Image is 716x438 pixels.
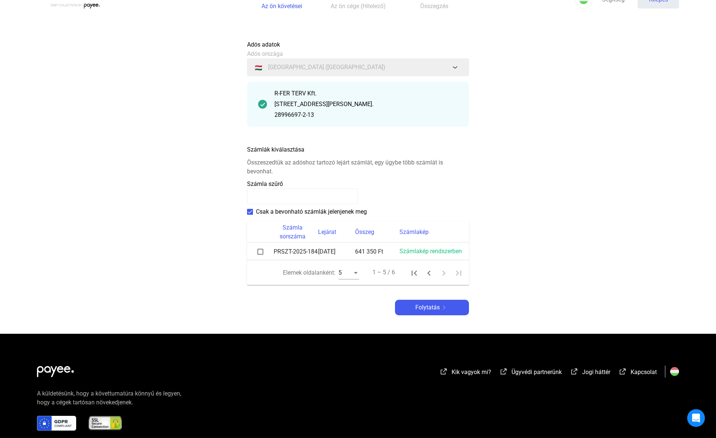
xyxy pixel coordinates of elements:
font: Az ön követései [261,3,302,10]
font: Adós országa [247,50,283,57]
font: Adós adatok [247,41,280,48]
font: 5 [338,269,342,276]
div: Lejárat [318,228,355,237]
font: R-FER TERV Kft. [274,90,317,97]
button: Utolsó oldal [451,265,466,280]
button: Következő oldal [436,265,451,280]
img: külső-link-fehér [439,368,448,375]
img: jobbra nyíl-fehér [440,306,449,309]
a: külső-link-fehérKapcsolat [618,370,657,377]
div: Számlakép [399,228,460,237]
font: Számla sorszáma [280,224,305,240]
img: HU.svg [670,367,679,376]
font: Ügyvédi partnerünk [511,369,562,376]
button: Első oldal [407,265,422,280]
font: A küldetésünk, hogy a követturnatúra könnyű és legyen, hogy a cégek tartósan növekedjenek. [37,390,181,406]
img: külső-link-fehér [618,368,627,375]
font: PRSZT-2025-184 [274,248,318,255]
font: Számla szűrő [247,180,283,187]
button: Folytatásjobbra nyíl-fehér [395,300,469,315]
img: külső-link-fehér [499,368,508,375]
font: Lejárat [318,228,336,235]
font: Összeg [355,228,374,235]
a: Számlakép rendszerben [399,248,462,254]
font: Számlakép [399,228,429,235]
mat-select: Elemek oldalanként: [338,268,359,277]
font: [GEOGRAPHIC_DATA] ([GEOGRAPHIC_DATA]) [268,64,385,71]
font: Számlakép rendszerben [399,248,462,255]
font: Kapcsolat [631,369,657,376]
img: külső-link-fehér [570,368,579,375]
div: Intercom Messenger megnyitása [687,409,705,427]
font: Elemek oldalanként: [283,269,335,276]
button: Előző oldal [422,265,436,280]
font: Összegzés [420,3,448,10]
font: Folytatás [415,304,440,311]
img: ssl [88,416,122,431]
a: külső-link-fehérKik vagyok mi? [439,370,491,377]
img: pipa-sötétebb-zöld-kör [258,100,267,109]
font: 1 – 5 / 6 [372,269,395,276]
font: Csak a bevonható számlák jelenjenek meg [256,208,367,215]
font: Összeszedtük az adóshoz tartozó lejárt számlát, egy ügybe több számlát is bevonhat. [247,159,443,175]
a: külső-link-fehérÜgyvédi partnerünk [499,370,562,377]
img: white-payee-white-dot.svg [37,362,74,377]
button: 🇭🇺[GEOGRAPHIC_DATA] ([GEOGRAPHIC_DATA]) [247,58,469,76]
div: Számla sorszáma [274,223,318,241]
font: [DATE] [318,248,335,255]
font: 28996697-2-13 [274,111,314,118]
font: Jogi háttér [582,369,610,376]
font: Kik vagyok mi? [452,369,491,376]
div: Összeg [355,228,399,237]
font: Az ön cége (Hitelező) [331,3,386,10]
font: Számlák kiválasztása [247,146,304,153]
font: 641 350 Ft [355,248,383,255]
a: külső-link-fehérJogi háttér [570,370,610,377]
font: 🇭🇺 [255,64,262,71]
font: [STREET_ADDRESS][PERSON_NAME]. [274,101,374,108]
img: gdpr [37,416,76,431]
